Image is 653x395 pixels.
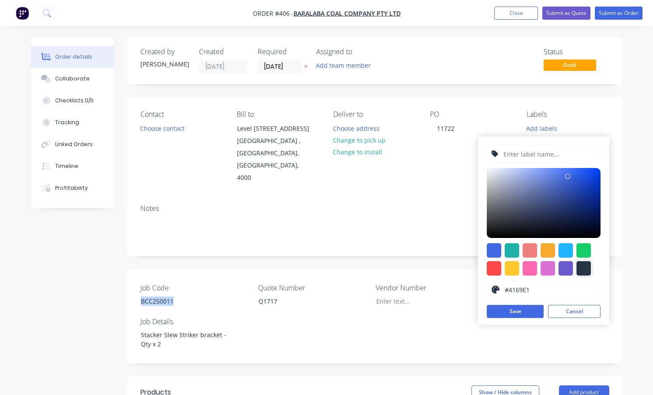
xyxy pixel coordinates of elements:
[31,155,114,177] button: Timeline
[31,46,114,68] button: Order details
[31,68,114,90] button: Collaborate
[16,7,29,20] img: Factory
[31,133,114,155] button: Linked Orders
[55,75,90,83] div: Collaborate
[487,243,501,258] div: #4169e1
[328,122,384,134] button: Choose address
[523,243,537,258] div: #f08080
[140,48,189,56] div: Created by
[559,243,573,258] div: #1fb6ff
[258,283,367,293] label: Quote Number
[140,316,250,327] label: Job Details
[576,243,591,258] div: #13ce66
[237,110,319,119] div: Bill to
[376,283,485,293] label: Vendor Number
[503,146,596,162] input: Enter label name...
[251,295,361,308] div: Q1717
[140,110,223,119] div: Contact
[523,261,537,276] div: #ff69b4
[140,204,609,213] div: Notes
[487,305,544,318] button: Save
[487,261,501,276] div: #ff4949
[333,110,416,119] div: Deliver to
[576,261,591,276] div: #273444
[548,305,601,318] button: Cancel
[140,59,189,69] div: [PERSON_NAME]
[559,261,573,276] div: #6a5acd
[55,119,79,126] div: Tracking
[316,59,376,71] button: Add team member
[595,7,643,20] button: Submit as Order
[316,48,404,56] div: Assigned to
[527,110,609,119] div: Labels
[140,283,250,293] label: Job Code
[230,122,317,184] div: Level [STREET_ADDRESS][GEOGRAPHIC_DATA] , [GEOGRAPHIC_DATA], [GEOGRAPHIC_DATA], 4000
[31,177,114,199] button: Profitability
[522,122,562,134] button: Add labels
[311,59,375,71] button: Add team member
[541,243,555,258] div: #f6ab2f
[544,48,609,56] div: Status
[541,261,555,276] div: #da70d6
[31,112,114,133] button: Tracking
[544,59,596,70] span: Draft
[328,146,387,158] button: Change to install
[328,134,391,146] button: Change to pick up
[199,48,247,56] div: Created
[134,329,243,350] div: Stacker Slew Striker bracket - Qty x 2
[55,97,94,105] div: Checklists 0/0
[31,90,114,112] button: Checklists 0/0
[505,261,519,276] div: #ffc82c
[542,7,590,20] button: Submit as Quote
[134,295,243,308] div: BCC250011
[237,122,310,135] div: Level [STREET_ADDRESS]
[258,48,306,56] div: Required
[430,122,461,135] div: 11722
[505,243,519,258] div: #20b2aa
[237,135,310,184] div: [GEOGRAPHIC_DATA] , [GEOGRAPHIC_DATA], [GEOGRAPHIC_DATA], 4000
[55,162,78,170] div: Timeline
[55,184,88,192] div: Profitability
[430,110,513,119] div: PO
[293,9,401,17] a: Baralaba Coal Company Pty Ltd
[494,7,538,20] button: Close
[55,140,93,148] div: Linked Orders
[55,53,92,61] div: Order details
[253,9,293,17] span: Order #406 -
[135,122,189,134] button: Choose contact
